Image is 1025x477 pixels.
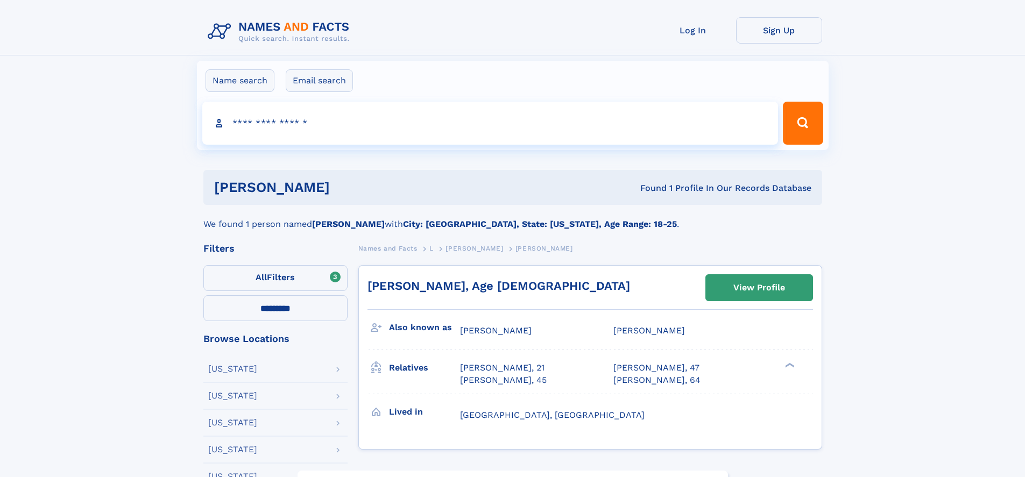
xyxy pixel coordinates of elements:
[460,374,547,386] a: [PERSON_NAME], 45
[460,325,532,336] span: [PERSON_NAME]
[203,17,358,46] img: Logo Names and Facts
[429,245,434,252] span: L
[203,265,348,291] label: Filters
[358,241,418,255] a: Names and Facts
[389,359,460,377] h3: Relatives
[650,17,736,44] a: Log In
[515,245,573,252] span: [PERSON_NAME]
[613,325,685,336] span: [PERSON_NAME]
[208,365,257,373] div: [US_STATE]
[736,17,822,44] a: Sign Up
[208,418,257,427] div: [US_STATE]
[208,445,257,454] div: [US_STATE]
[733,275,785,300] div: View Profile
[782,362,795,369] div: ❯
[203,244,348,253] div: Filters
[706,275,812,301] a: View Profile
[389,403,460,421] h3: Lived in
[206,69,274,92] label: Name search
[613,362,699,374] a: [PERSON_NAME], 47
[203,205,822,231] div: We found 1 person named with .
[403,219,677,229] b: City: [GEOGRAPHIC_DATA], State: [US_STATE], Age Range: 18-25
[214,181,485,194] h1: [PERSON_NAME]
[256,272,267,282] span: All
[389,318,460,337] h3: Also known as
[783,102,823,145] button: Search Button
[312,219,385,229] b: [PERSON_NAME]
[460,362,545,374] a: [PERSON_NAME], 21
[208,391,257,400] div: [US_STATE]
[446,241,503,255] a: [PERSON_NAME]
[286,69,353,92] label: Email search
[202,102,779,145] input: search input
[485,182,811,194] div: Found 1 Profile In Our Records Database
[429,241,434,255] a: L
[460,410,645,420] span: [GEOGRAPHIC_DATA], [GEOGRAPHIC_DATA]
[613,374,701,386] a: [PERSON_NAME], 64
[367,279,630,293] a: [PERSON_NAME], Age [DEMOGRAPHIC_DATA]
[446,245,503,252] span: [PERSON_NAME]
[203,334,348,344] div: Browse Locations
